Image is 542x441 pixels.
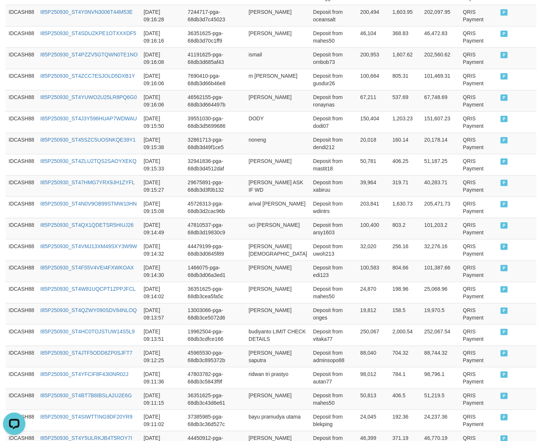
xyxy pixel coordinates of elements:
td: 784.1 [390,367,421,388]
td: 45726313-pga-68db3d2cac96b [185,197,245,218]
td: [DATE] 09:15:08 [141,197,185,218]
span: PAID [501,308,508,314]
td: 150,404 [357,111,390,133]
td: QRIS Payment [460,346,497,367]
a: I85P250930_ST4W81UQCPT1ZPPJFCL [40,286,136,292]
td: budiyanto LIMIT CHECK DETAILS [246,324,310,346]
span: PAID [501,329,508,335]
span: PAID [501,265,508,271]
td: Deposit from dendi212 [310,133,357,154]
td: [DATE] 09:16:06 [141,69,185,90]
td: 13003066-pga-68db3ce5072d6 [185,303,245,324]
td: 100,664 [357,69,390,90]
td: 198.96 [390,282,421,303]
td: [DATE] 09:11:36 [141,367,185,388]
td: Deposit from mahes50 [310,26,357,47]
td: IDCASH88 [6,90,37,111]
a: I85P250930_ST4SDUZKPE1OTXXXDF5 [40,30,136,36]
td: [PERSON_NAME] [246,282,310,303]
td: Deposit from mahes50 [310,388,357,410]
td: bayu pramudya utama [246,410,310,431]
span: PAID [501,180,508,186]
span: PAID [501,414,508,420]
td: QRIS Payment [460,410,497,431]
td: [DATE] 09:11:15 [141,388,185,410]
td: 20,178.14 [421,133,460,154]
td: IDCASH88 [6,346,37,367]
span: PAID [501,371,508,378]
td: 39551030-pga-68db3d5699686 [185,111,245,133]
td: [DATE] 09:15:50 [141,111,185,133]
td: 67,748.69 [421,90,460,111]
td: arival [PERSON_NAME] [246,197,310,218]
td: 50,813 [357,388,390,410]
td: [PERSON_NAME] [246,90,310,111]
span: PAID [501,244,508,250]
button: Open LiveChat chat widget [3,3,25,25]
td: Deposit from gusdur26 [310,69,357,90]
span: PAID [501,73,508,80]
span: PAID [501,52,508,58]
td: 47803782-pga-68db3c5843f9f [185,367,245,388]
td: IDCASH88 [6,239,37,260]
td: 101,387.66 [421,260,460,282]
td: 98,012 [357,367,390,388]
td: DODY [246,111,310,133]
td: IDCASH88 [6,303,37,324]
td: IDCASH88 [6,47,37,69]
td: QRIS Payment [460,111,497,133]
td: QRIS Payment [460,26,497,47]
td: 1,203.23 [390,111,421,133]
td: 32,020 [357,239,390,260]
a: I85P250930_ST4VMJ13XM49SXY3W9W [40,243,137,249]
td: 36351625-pga-68db3cea5fa5c [185,282,245,303]
td: IDCASH88 [6,282,37,303]
td: QRIS Payment [460,5,497,26]
td: 88,040 [357,346,390,367]
td: IDCASH88 [6,197,37,218]
td: 537.69 [390,90,421,111]
td: IDCASH88 [6,5,37,26]
span: PAID [501,137,508,144]
td: ridwan tri prastyo [246,367,310,388]
td: 88,744.32 [421,346,460,367]
td: 24,870 [357,282,390,303]
td: [DATE] 09:16:08 [141,47,185,69]
td: Deposit from onges [310,303,357,324]
td: IDCASH88 [6,26,37,47]
td: QRIS Payment [460,197,497,218]
td: QRIS Payment [460,175,497,197]
td: QRIS Payment [460,388,497,410]
td: IDCASH88 [6,154,37,175]
td: 19,812 [357,303,390,324]
td: 202,560.62 [421,47,460,69]
a: I85P250930_ST47HMG7YRX9JH1ZYFL [40,179,135,185]
td: [DATE] 09:11:02 [141,410,185,431]
td: [DATE] 09:16:28 [141,5,185,26]
td: IDCASH88 [6,388,37,410]
td: [DATE] 09:14:30 [141,260,185,282]
td: IDCASH88 [6,367,37,388]
td: 100,400 [357,218,390,239]
td: [PERSON_NAME] ASK IF WD [246,175,310,197]
td: 200,953 [357,47,390,69]
td: QRIS Payment [460,282,497,303]
td: [DATE] 09:13:51 [141,324,185,346]
td: 158.5 [390,303,421,324]
td: Deposit from mastit18 [310,154,357,175]
td: 203,841 [357,197,390,218]
td: uci [PERSON_NAME] [246,218,310,239]
td: QRIS Payment [460,69,497,90]
td: 250,067 [357,324,390,346]
td: 46562155-pga-68db3d664497b [185,90,245,111]
span: PAID [501,31,508,37]
a: I85P250930_ST4ZLU2TQS2SAOYXEKQ [40,158,137,164]
td: [DATE] 09:12:25 [141,346,185,367]
td: 1,607.62 [390,47,421,69]
td: 202,097.95 [421,5,460,26]
a: I85P250930_ST4BT7B8IBSLA2U2E6G [40,392,132,398]
td: Deposit from arsy1603 [310,218,357,239]
span: PAID [501,350,508,357]
td: IDCASH88 [6,133,37,154]
td: 40,283.71 [421,175,460,197]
